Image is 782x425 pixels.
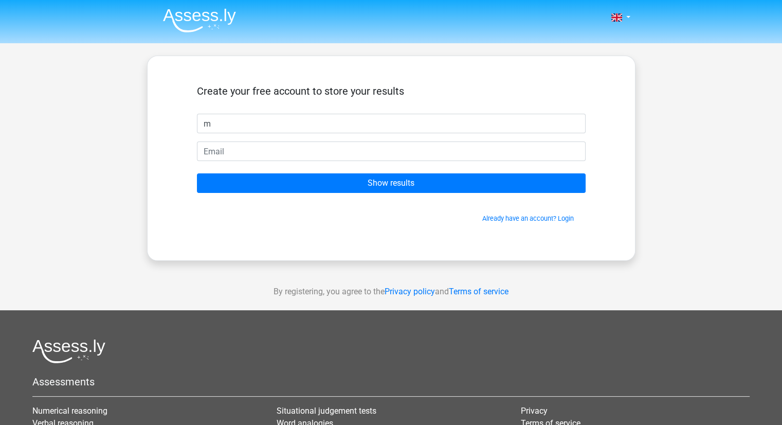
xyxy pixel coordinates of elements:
a: Already have an account? Login [482,215,574,222]
a: Situational judgement tests [277,406,376,416]
h5: Assessments [32,376,750,388]
a: Numerical reasoning [32,406,107,416]
h5: Create your free account to store your results [197,85,586,97]
input: Show results [197,173,586,193]
input: Email [197,141,586,161]
a: Terms of service [449,287,508,296]
input: First name [197,114,586,133]
img: Assessly logo [32,339,105,363]
img: Assessly [163,8,236,32]
a: Privacy policy [385,287,435,296]
a: Privacy [521,406,548,416]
